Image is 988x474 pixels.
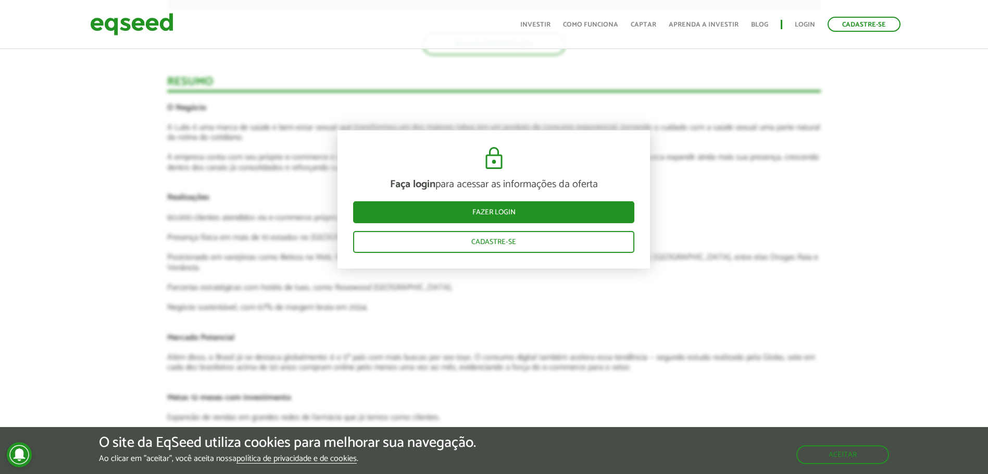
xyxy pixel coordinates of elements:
[669,21,739,28] a: Aprenda a investir
[99,435,476,451] h5: O site da EqSeed utiliza cookies para melhorar sua navegação.
[481,146,507,171] img: cadeado.svg
[796,445,889,464] button: Aceitar
[520,21,551,28] a: Investir
[353,231,634,253] a: Cadastre-se
[631,21,656,28] a: Captar
[828,17,901,32] a: Cadastre-se
[99,454,476,464] p: Ao clicar em "aceitar", você aceita nossa .
[390,176,435,193] strong: Faça login
[353,178,634,191] p: para acessar as informações da oferta
[795,21,815,28] a: Login
[90,10,173,38] img: EqSeed
[563,21,618,28] a: Como funciona
[353,201,634,223] a: Fazer login
[236,455,357,464] a: política de privacidade e de cookies
[751,21,768,28] a: Blog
